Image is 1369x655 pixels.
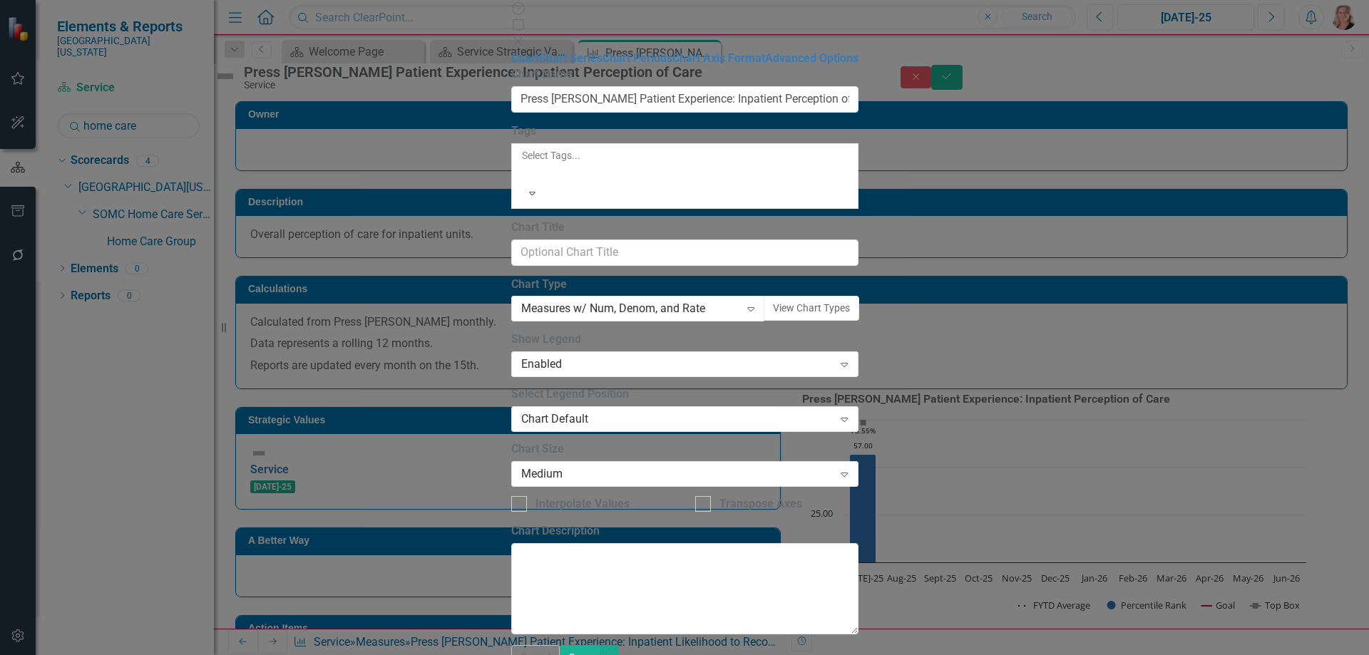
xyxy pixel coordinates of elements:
[672,51,765,65] a: Chart Axis Format
[765,51,858,65] a: Advanced Options
[511,220,858,236] label: Chart Title
[764,296,859,321] button: View Chart Types
[521,301,740,317] div: Measures w/ Num, Denom, and Rate
[511,66,858,83] label: Chart Name
[511,441,858,458] label: Chart Size
[511,239,858,266] input: Optional Chart Title
[511,277,858,293] label: Chart Type
[603,51,672,65] a: Chart Periods
[521,466,834,483] div: Medium
[521,411,834,428] div: Chart Default
[511,51,539,65] a: Chart
[539,51,603,65] a: Chart Series
[511,523,858,540] label: Chart Description
[719,496,802,512] div: Transpose Axes
[511,123,858,140] label: Tags
[535,496,630,512] div: Interpolate Values
[522,148,848,163] div: Select Tags...
[521,356,834,373] div: Enabled
[511,386,858,403] label: Select Legend Position
[511,331,858,348] label: Show Legend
